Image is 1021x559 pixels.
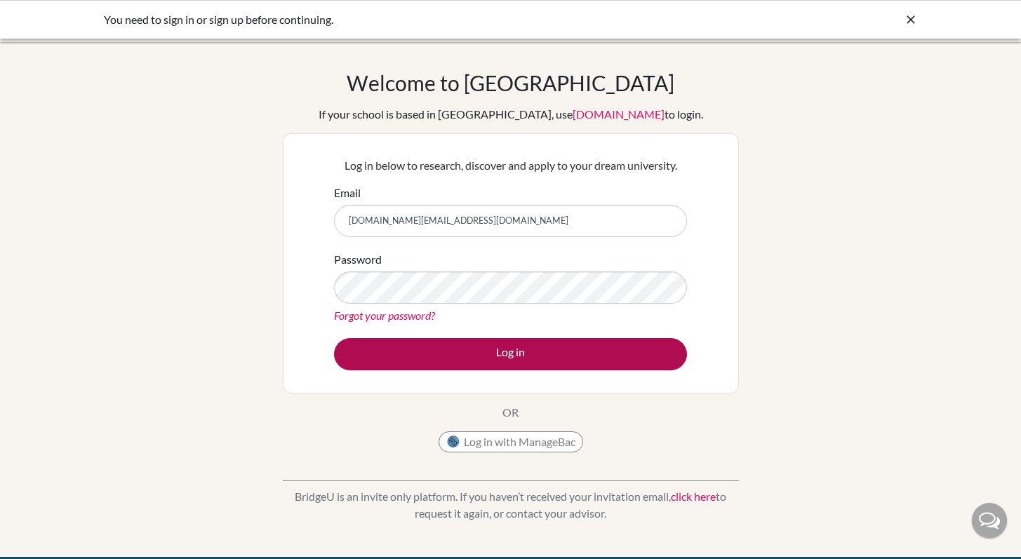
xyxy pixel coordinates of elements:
[104,11,707,28] div: You need to sign in or sign up before continuing.
[334,338,687,370] button: Log in
[334,157,687,174] p: Log in below to research, discover and apply to your dream university.
[334,184,361,201] label: Email
[283,488,739,522] p: BridgeU is an invite only platform. If you haven’t received your invitation email, to request it ...
[334,251,382,268] label: Password
[573,107,665,121] a: [DOMAIN_NAME]
[319,106,703,123] div: If your school is based in [GEOGRAPHIC_DATA], use to login.
[671,490,716,503] a: click here
[439,431,583,452] button: Log in with ManageBac
[334,309,435,322] a: Forgot your password?
[502,404,519,421] p: OR
[347,70,674,95] h1: Welcome to [GEOGRAPHIC_DATA]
